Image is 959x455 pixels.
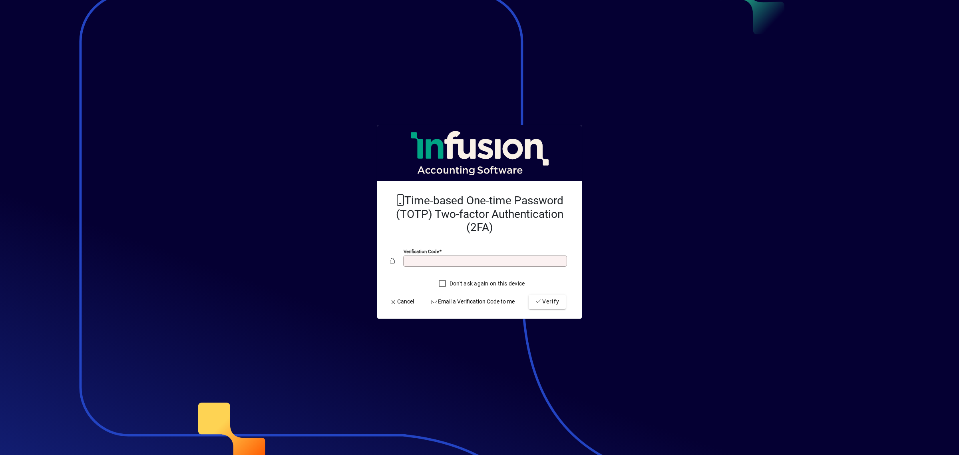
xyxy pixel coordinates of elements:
[448,279,525,287] label: Don't ask again on this device
[431,297,515,306] span: Email a Verification Code to me
[390,194,569,234] h2: Time-based One-time Password (TOTP) Two-factor Authentication (2FA)
[428,295,518,309] button: Email a Verification Code to me
[390,297,414,306] span: Cancel
[387,295,417,309] button: Cancel
[535,297,559,306] span: Verify
[404,249,439,254] mat-label: Verification code
[529,295,566,309] button: Verify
